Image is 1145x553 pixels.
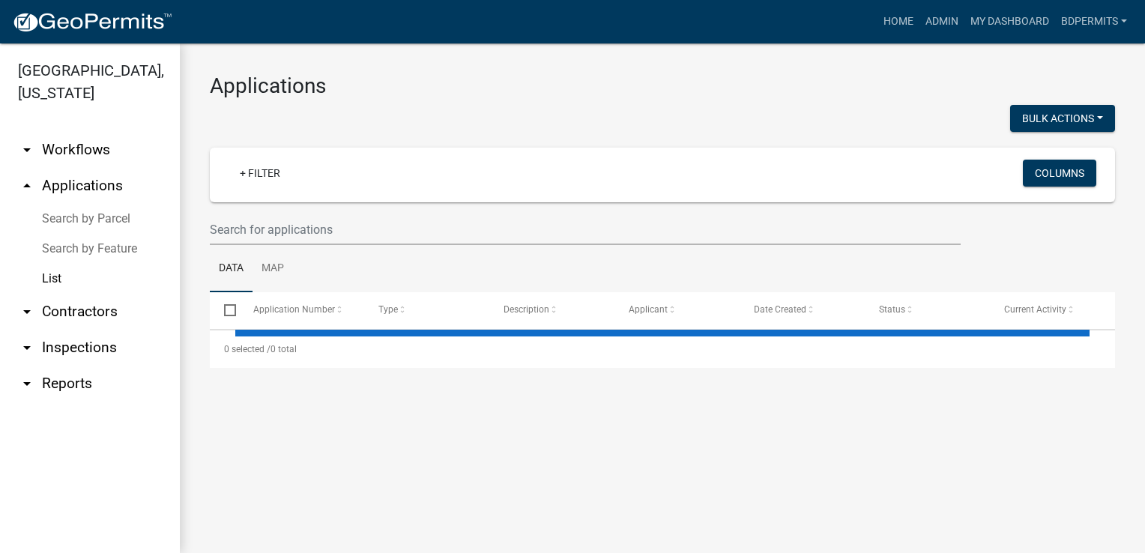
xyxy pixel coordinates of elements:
datatable-header-cell: Application Number [238,292,363,328]
span: Date Created [754,304,806,315]
datatable-header-cell: Type [363,292,489,328]
button: Bulk Actions [1010,105,1115,132]
i: arrow_drop_down [18,303,36,321]
a: Admin [919,7,964,36]
span: Status [879,304,905,315]
a: + Filter [228,160,292,187]
i: arrow_drop_down [18,339,36,357]
input: Search for applications [210,214,961,245]
datatable-header-cell: Select [210,292,238,328]
button: Columns [1023,160,1096,187]
span: Application Number [253,304,335,315]
i: arrow_drop_down [18,375,36,393]
a: Bdpermits [1055,7,1133,36]
datatable-header-cell: Current Activity [990,292,1115,328]
span: 0 selected / [224,344,271,354]
a: Data [210,245,253,293]
div: 0 total [210,330,1115,368]
a: Map [253,245,293,293]
span: Applicant [629,304,668,315]
datatable-header-cell: Date Created [740,292,865,328]
a: Home [877,7,919,36]
span: Current Activity [1004,304,1066,315]
h3: Applications [210,73,1115,99]
datatable-header-cell: Description [489,292,614,328]
datatable-header-cell: Applicant [614,292,740,328]
i: arrow_drop_down [18,141,36,159]
span: Type [378,304,398,315]
datatable-header-cell: Status [865,292,990,328]
i: arrow_drop_up [18,177,36,195]
a: My Dashboard [964,7,1055,36]
span: Description [504,304,549,315]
